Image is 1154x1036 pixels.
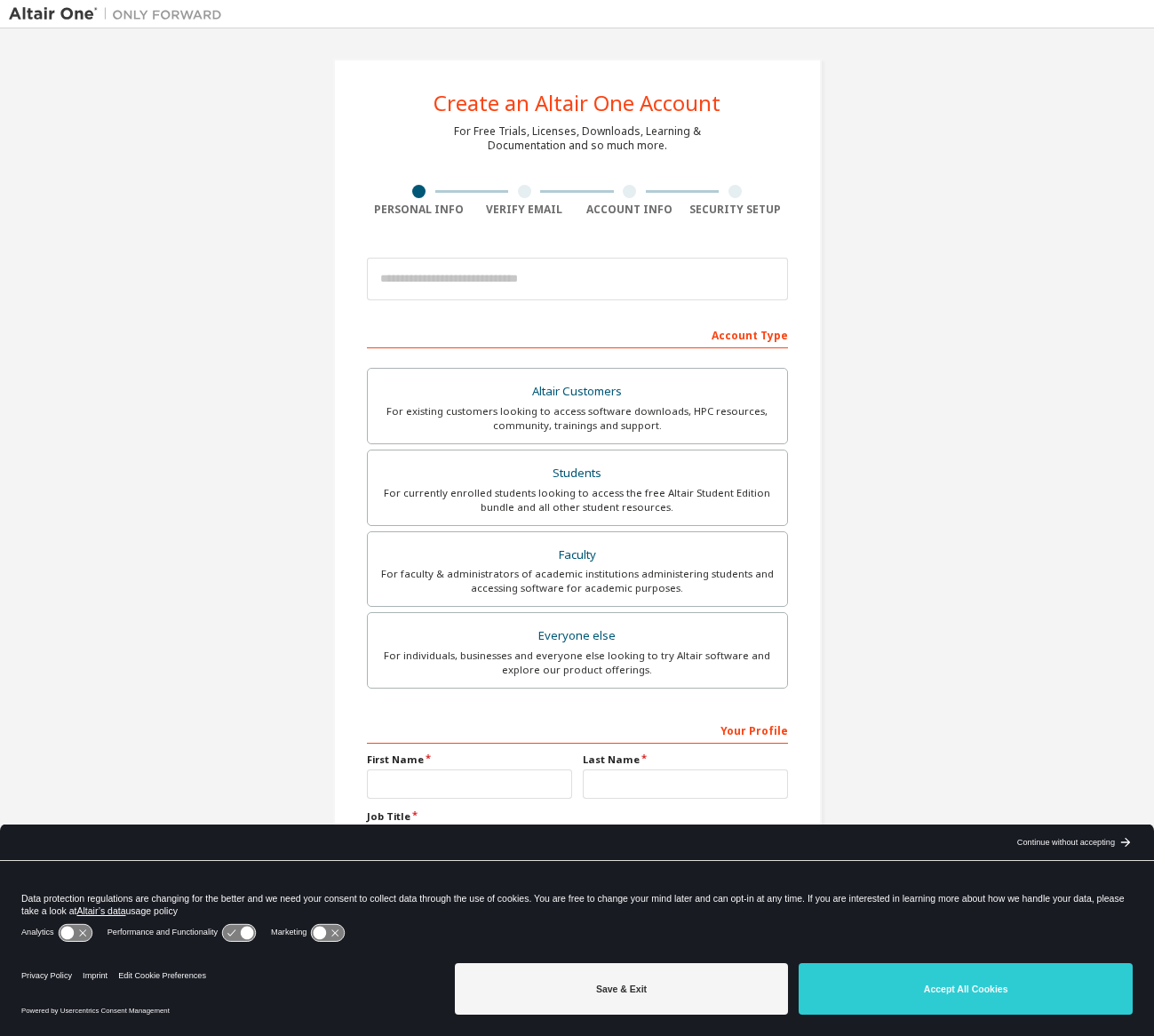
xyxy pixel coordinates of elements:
div: For faculty & administrators of academic institutions administering students and accessing softwa... [378,567,776,595]
label: First Name [367,753,572,767]
div: For existing customers looking to access software downloads, HPC resources, community, trainings ... [378,404,776,433]
div: Everyone else [378,624,776,649]
div: Your Profile [367,715,788,744]
label: Last Name [583,753,788,767]
div: Create an Altair One Account [434,92,720,114]
div: Account Info [577,203,683,217]
div: For currently enrolled students looking to access the free Altair Student Edition bundle and all ... [378,486,776,514]
div: Students [378,461,776,486]
img: Altair One [9,5,231,23]
div: For individuals, businesses and everyone else looking to try Altair software and explore our prod... [378,649,776,677]
div: Account Type [367,320,788,348]
div: For Free Trials, Licenses, Downloads, Learning & Documentation and so much more. [454,124,701,153]
div: Personal Info [367,203,473,217]
div: Faculty [378,543,776,568]
div: Verify Email [472,203,577,217]
div: Altair Customers [378,379,776,404]
label: Job Title [367,809,788,824]
div: Security Setup [682,203,788,217]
